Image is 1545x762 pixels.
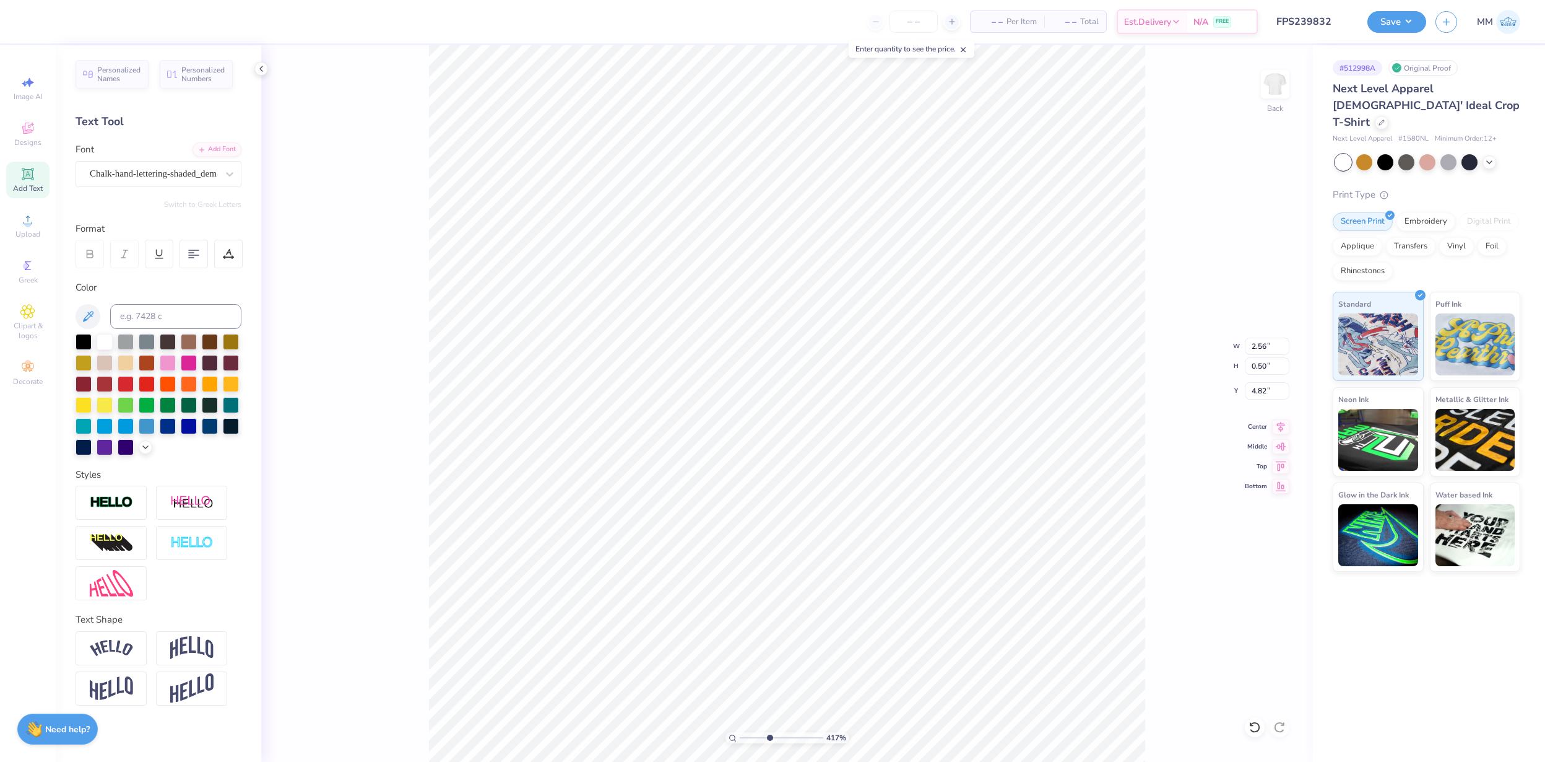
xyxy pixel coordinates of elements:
[1333,262,1393,281] div: Rhinestones
[1124,15,1171,28] span: Est. Delivery
[978,15,1003,28] span: – –
[1477,10,1520,34] a: MM
[1333,60,1382,76] div: # 512998A
[1333,237,1382,256] div: Applique
[1338,313,1418,375] img: Standard
[1435,393,1508,406] span: Metallic & Glitter Ink
[170,495,214,510] img: Shadow
[1245,482,1267,491] span: Bottom
[849,40,974,58] div: Enter quantity to see the price.
[1477,15,1493,29] span: MM
[1333,188,1520,202] div: Print Type
[1435,313,1515,375] img: Puff Ink
[826,732,846,743] span: 417 %
[1006,15,1037,28] span: Per Item
[1333,212,1393,231] div: Screen Print
[90,640,133,657] img: Arc
[1435,488,1492,501] span: Water based Ink
[1080,15,1099,28] span: Total
[1338,488,1409,501] span: Glow in the Dark Ink
[45,724,90,735] strong: Need help?
[1439,237,1474,256] div: Vinyl
[164,199,241,209] button: Switch to Greek Letters
[6,321,50,341] span: Clipart & logos
[170,536,214,550] img: Negative Space
[110,304,241,329] input: e.g. 7428 c
[97,66,141,83] span: Personalized Names
[1388,60,1458,76] div: Original Proof
[1245,462,1267,471] span: Top
[1396,212,1455,231] div: Embroidery
[1435,409,1515,471] img: Metallic & Glitter Ink
[1386,237,1435,256] div: Transfers
[76,281,241,295] div: Color
[90,677,133,701] img: Flag
[90,496,133,510] img: Stroke
[1435,504,1515,566] img: Water based Ink
[1052,15,1076,28] span: – –
[1459,212,1519,231] div: Digital Print
[1216,17,1229,26] span: FREE
[170,673,214,704] img: Rise
[1333,134,1392,144] span: Next Level Apparel
[76,142,94,157] label: Font
[1338,297,1371,310] span: Standard
[76,222,243,236] div: Format
[14,138,41,147] span: Designs
[1263,72,1287,97] img: Back
[76,113,241,130] div: Text Tool
[1245,423,1267,431] span: Center
[1478,237,1507,256] div: Foil
[1338,393,1369,406] span: Neon Ink
[13,377,43,387] span: Decorate
[1338,409,1418,471] img: Neon Ink
[1193,15,1208,28] span: N/A
[76,468,241,482] div: Styles
[1245,442,1267,451] span: Middle
[1338,504,1418,566] img: Glow in the Dark Ink
[1267,103,1283,114] div: Back
[15,229,40,239] span: Upload
[193,142,241,157] div: Add Font
[889,11,938,33] input: – –
[1398,134,1429,144] span: # 1580NL
[13,183,43,193] span: Add Text
[76,613,241,627] div: Text Shape
[1267,9,1358,34] input: Untitled Design
[1367,11,1426,33] button: Save
[90,570,133,597] img: Free Distort
[90,533,133,553] img: 3d Illusion
[19,275,38,285] span: Greek
[170,636,214,660] img: Arch
[1435,134,1497,144] span: Minimum Order: 12 +
[1435,297,1461,310] span: Puff Ink
[1496,10,1520,34] img: Manolo Mariano
[1333,81,1520,129] span: Next Level Apparel [DEMOGRAPHIC_DATA]' Ideal Crop T-Shirt
[14,92,43,102] span: Image AI
[181,66,225,83] span: Personalized Numbers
